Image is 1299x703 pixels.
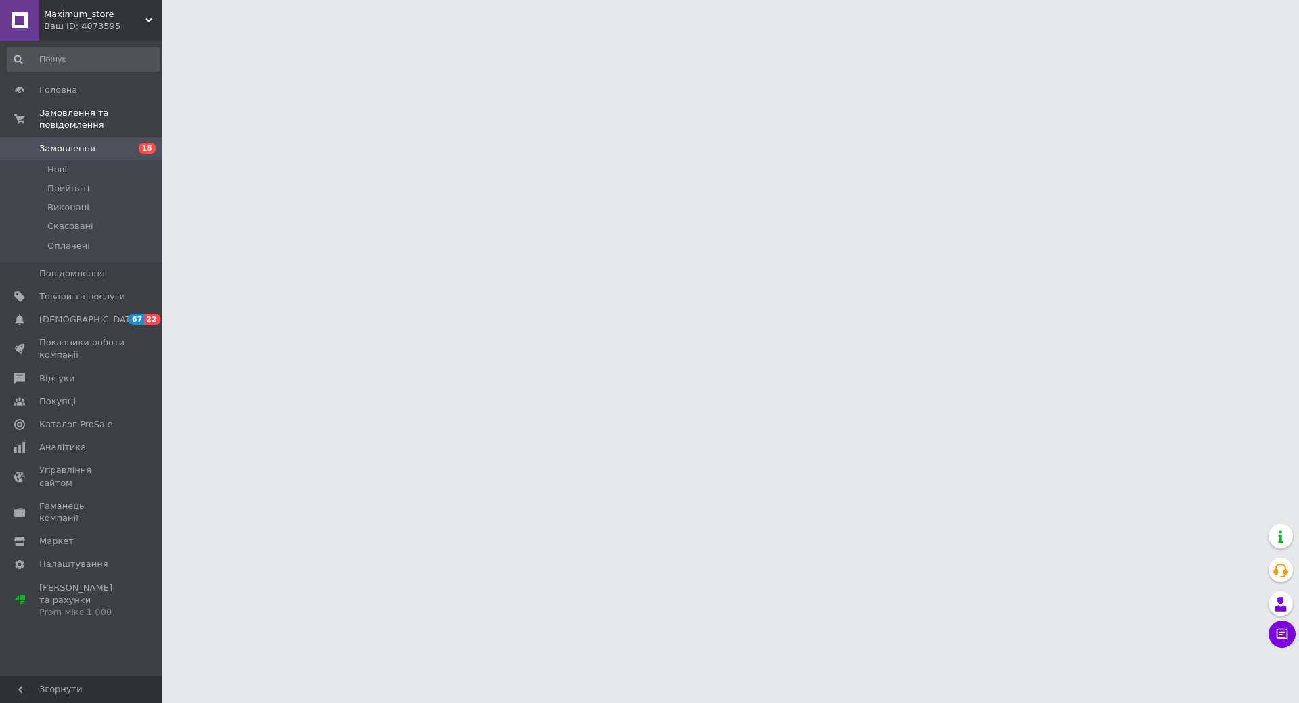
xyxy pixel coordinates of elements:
[39,558,108,571] span: Налаштування
[129,314,144,325] span: 67
[39,84,77,96] span: Головна
[139,143,156,154] span: 15
[7,47,160,72] input: Пошук
[39,606,125,619] div: Prom мікс 1 000
[39,314,139,326] span: [DEMOGRAPHIC_DATA]
[39,395,76,408] span: Покупці
[47,183,89,195] span: Прийняті
[39,337,125,361] span: Показники роботи компанії
[39,500,125,525] span: Гаманець компанії
[39,107,162,131] span: Замовлення та повідомлення
[47,220,93,233] span: Скасовані
[39,441,86,454] span: Аналітика
[144,314,160,325] span: 22
[39,582,125,619] span: [PERSON_NAME] та рахунки
[47,201,89,214] span: Виконані
[39,268,105,280] span: Повідомлення
[39,464,125,489] span: Управління сайтом
[1269,621,1296,648] button: Чат з покупцем
[39,143,95,155] span: Замовлення
[39,418,112,431] span: Каталог ProSale
[47,240,90,252] span: Оплачені
[39,535,74,548] span: Маркет
[47,164,67,176] span: Нові
[44,20,162,32] div: Ваш ID: 4073595
[39,291,125,303] span: Товари та послуги
[44,8,145,20] span: Maximum_store
[39,372,74,385] span: Відгуки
